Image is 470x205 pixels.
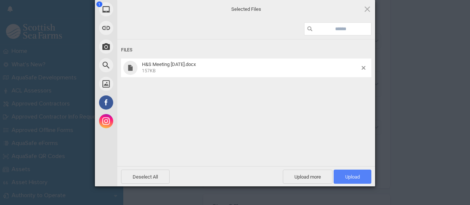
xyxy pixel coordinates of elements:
span: Upload [345,174,360,180]
div: Unsplash [95,75,185,93]
div: Files [121,43,371,57]
span: 1 [96,1,102,7]
div: Web Search [95,56,185,75]
span: 157KB [142,68,155,73]
div: Take Photo [95,37,185,56]
span: Click here or hit ESC to close picker [363,5,371,13]
span: H&S Meeting [DATE].docx [142,61,196,67]
span: Selected Files [171,6,321,13]
div: Instagram [95,112,185,130]
div: Link (URL) [95,19,185,37]
span: H&S Meeting 07.08.25.docx [140,61,362,74]
span: Upload more [283,170,333,184]
span: Upload [334,170,371,184]
div: Facebook [95,93,185,112]
span: Deselect All [121,170,170,184]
